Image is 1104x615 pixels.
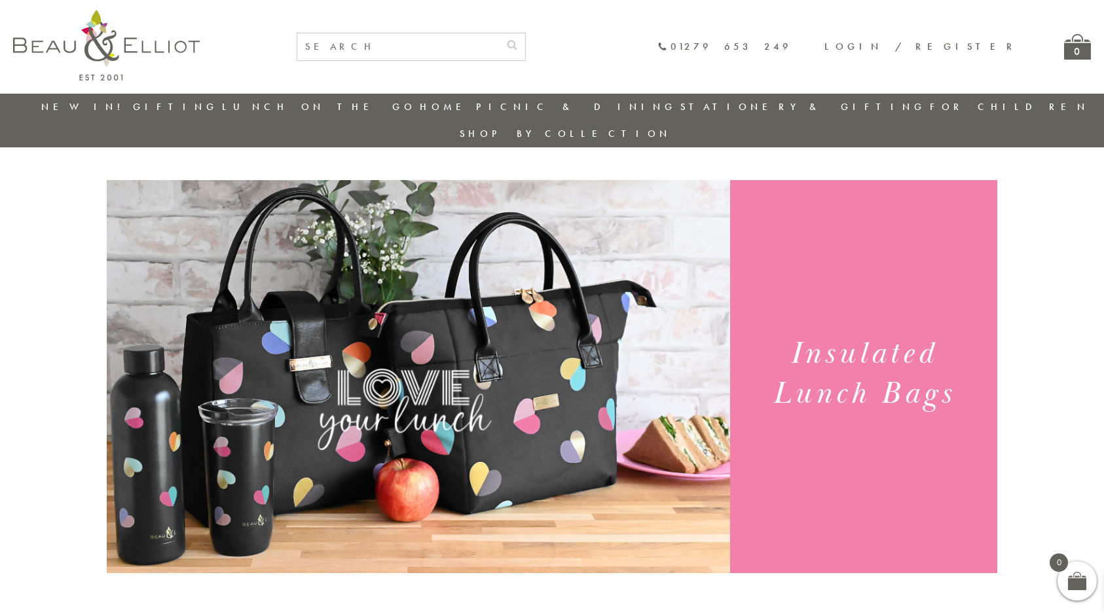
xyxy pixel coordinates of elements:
[476,100,676,113] a: Picnic & Dining
[420,100,472,113] a: Home
[746,334,981,414] h1: Insulated Lunch Bags
[680,100,926,113] a: Stationery & Gifting
[1050,553,1068,572] span: 0
[13,10,200,81] img: logo
[824,40,1018,53] a: Login / Register
[133,100,218,113] a: Gifting
[657,41,792,52] a: 01279 653 249
[460,127,671,140] a: Shop by collection
[930,100,1089,113] a: For Children
[1064,34,1091,60] a: 0
[297,33,499,60] input: SEARCH
[107,180,730,573] img: Emily Heart Set
[41,100,129,113] a: New in!
[222,100,416,113] a: Lunch On The Go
